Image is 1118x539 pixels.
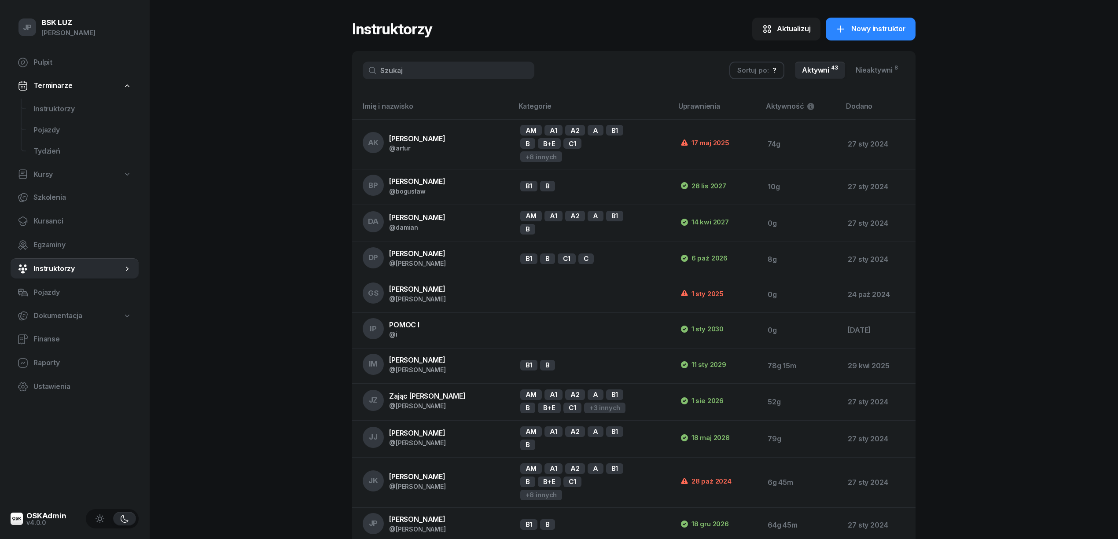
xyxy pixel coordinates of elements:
[33,381,132,392] span: Ustawienia
[33,125,132,136] span: Pojazdy
[606,125,624,136] div: B1
[33,57,132,68] span: Pulpit
[33,192,132,203] span: Szkolenia
[540,253,555,264] div: B
[565,426,585,437] div: A2
[520,477,535,487] div: B
[33,357,132,369] span: Raporty
[389,260,446,267] div: @[PERSON_NAME]
[389,525,446,533] div: @[PERSON_NAME]
[558,253,576,264] div: C1
[26,120,139,141] a: Pojazdy
[389,295,446,303] div: @[PERSON_NAME]
[544,125,563,136] div: A1
[768,325,834,336] div: 0g
[544,389,563,400] div: A1
[848,218,908,229] div: 27 sty 2024
[520,211,542,221] div: AM
[848,325,908,336] div: [DATE]
[41,27,96,39] div: [PERSON_NAME]
[544,211,563,221] div: A1
[848,433,908,445] div: 27 sty 2024
[11,282,139,303] a: Pojazdy
[389,472,445,481] span: [PERSON_NAME]
[588,211,603,221] div: A
[370,325,377,333] span: IP
[520,519,538,530] div: B1
[33,169,53,180] span: Kursy
[368,218,379,225] span: DA
[389,356,445,364] span: [PERSON_NAME]
[606,426,624,437] div: B1
[544,463,563,474] div: A1
[389,330,419,338] div: @i
[520,403,535,413] div: B
[772,65,776,76] div: ?
[520,125,542,136] div: AM
[11,306,139,326] a: Dokumentacja
[768,520,834,531] div: 64g 45m
[848,477,908,488] div: 27 sty 2024
[565,211,585,221] div: A2
[848,139,908,150] div: 27 sty 2024
[848,360,908,372] div: 29 kwi 2025
[565,125,585,136] div: A2
[369,520,378,527] span: JP
[680,324,724,334] div: 1 sty 2030
[11,165,139,185] a: Kursy
[768,139,834,150] div: 74g
[389,439,446,447] div: @[PERSON_NAME]
[520,440,535,450] div: B
[849,62,905,79] a: Nieaktywni
[680,359,726,370] div: 11 sty 2029
[777,23,811,35] div: Aktualizuj
[540,519,555,530] div: B
[33,287,132,298] span: Pojazdy
[680,476,732,487] div: 28 paź 2024
[565,463,585,474] div: A2
[768,254,834,265] div: 8g
[389,213,445,222] span: [PERSON_NAME]
[606,389,624,400] div: B1
[11,376,139,397] a: Ustawienia
[680,180,726,191] div: 28 lis 2027
[369,396,378,404] span: JZ
[768,396,834,408] div: 52g
[768,181,834,193] div: 10g
[678,102,720,110] span: Uprawnienia
[11,52,139,73] a: Pulpit
[363,102,413,110] span: Imię i nazwisko
[565,389,585,400] div: A2
[23,24,32,31] span: JP
[795,62,845,79] a: Aktywni
[588,426,603,437] div: A
[11,513,23,525] img: logo-xs@2x.png
[680,433,730,443] div: 18 maj 2028
[11,76,139,96] a: Terminarze
[540,360,555,370] div: B
[544,426,563,437] div: A1
[768,433,834,445] div: 79g
[33,334,132,345] span: Finanse
[563,138,581,149] div: C1
[352,21,432,37] h1: Instruktorzy
[389,392,466,400] span: Zając [PERSON_NAME]
[846,102,872,110] span: Dodano
[680,288,724,299] div: 1 sty 2025
[389,134,445,143] span: [PERSON_NAME]
[389,366,446,374] div: @[PERSON_NAME]
[33,80,72,92] span: Terminarze
[389,285,445,293] span: [PERSON_NAME]
[768,360,834,372] div: 78g 15m
[33,310,82,322] span: Dokumentacja
[563,403,581,413] div: C1
[519,102,552,110] span: Kategorie
[11,235,139,256] a: Egzaminy
[389,483,446,490] div: @[PERSON_NAME]
[848,254,908,265] div: 27 sty 2024
[389,402,466,410] div: @[PERSON_NAME]
[369,433,378,441] span: JJ
[389,429,445,437] span: [PERSON_NAME]
[680,396,724,406] div: 1 sie 2026
[680,253,728,264] div: 6 paź 2026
